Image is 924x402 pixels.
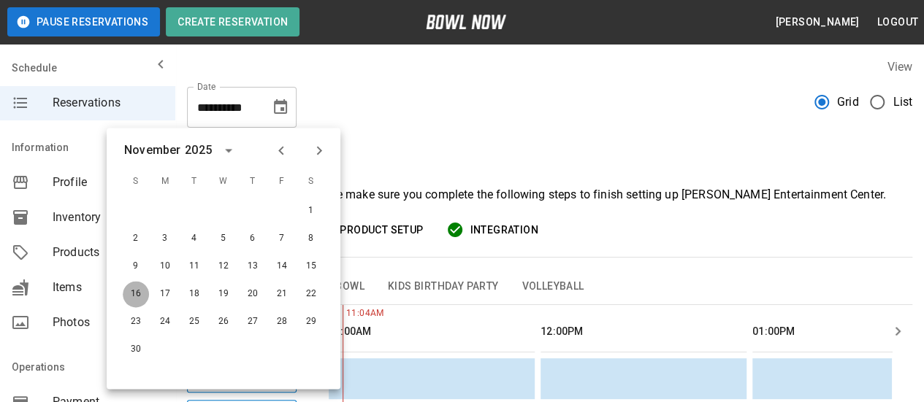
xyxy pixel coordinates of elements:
[152,253,178,279] button: Nov 10, 2025
[871,9,924,36] button: Logout
[298,198,324,224] button: Nov 1, 2025
[123,225,149,252] button: Nov 2, 2025
[152,225,178,252] button: Nov 3, 2025
[185,142,212,159] div: 2025
[181,225,207,252] button: Nov 4, 2025
[269,281,295,307] button: Nov 21, 2025
[216,138,241,163] button: calendar view is open, switch to year view
[240,281,266,307] button: Nov 20, 2025
[340,221,423,239] span: Product Setup
[470,221,538,239] span: Integration
[269,138,294,163] button: Previous month
[181,309,207,335] button: Nov 25, 2025
[123,281,149,307] button: Nov 16, 2025
[426,15,506,29] img: logo
[210,253,237,279] button: Nov 12, 2025
[541,311,747,352] th: 12:00PM
[887,60,912,74] label: View
[298,281,324,307] button: Nov 22, 2025
[837,93,859,111] span: Grid
[893,93,912,111] span: List
[210,309,237,335] button: Nov 26, 2025
[7,7,160,36] button: Pause Reservations
[187,139,912,180] h3: Welcome
[376,269,511,304] button: Kids Birthday Party
[53,209,164,226] span: Inventory
[210,225,237,252] button: Nov 5, 2025
[269,225,295,252] button: Nov 7, 2025
[210,281,237,307] button: Nov 19, 2025
[53,244,164,261] span: Products
[124,142,180,159] div: November
[152,309,178,335] button: Nov 24, 2025
[298,309,324,335] button: Nov 29, 2025
[298,225,324,252] button: Nov 8, 2025
[769,9,865,36] button: [PERSON_NAME]
[187,186,912,204] p: Welcome to BowlNow! Please make sure you complete the following steps to finish setting up [PERSO...
[269,309,295,335] button: Nov 28, 2025
[210,167,237,196] span: W
[152,281,178,307] button: Nov 17, 2025
[240,167,266,196] span: T
[240,309,266,335] button: Nov 27, 2025
[240,225,266,252] button: Nov 6, 2025
[343,306,346,321] span: 11:04AM
[269,167,295,196] span: F
[53,174,164,191] span: Profile
[53,279,164,296] span: Items
[181,281,207,307] button: Nov 18, 2025
[181,167,207,196] span: T
[298,253,324,279] button: Nov 15, 2025
[329,311,535,352] th: 11:00AM
[187,269,912,304] div: inventory tabs
[123,167,149,196] span: S
[53,94,164,112] span: Reservations
[307,138,332,163] button: Next month
[123,253,149,279] button: Nov 9, 2025
[266,93,295,122] button: Choose date, selected date is Sep 25, 2025
[152,167,178,196] span: M
[181,253,207,279] button: Nov 11, 2025
[510,269,595,304] button: Volleyball
[240,253,266,279] button: Nov 13, 2025
[166,7,299,36] button: Create Reservation
[53,314,164,331] span: Photos
[123,336,149,363] button: Nov 30, 2025
[123,309,149,335] button: Nov 23, 2025
[269,253,295,279] button: Nov 14, 2025
[298,167,324,196] span: S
